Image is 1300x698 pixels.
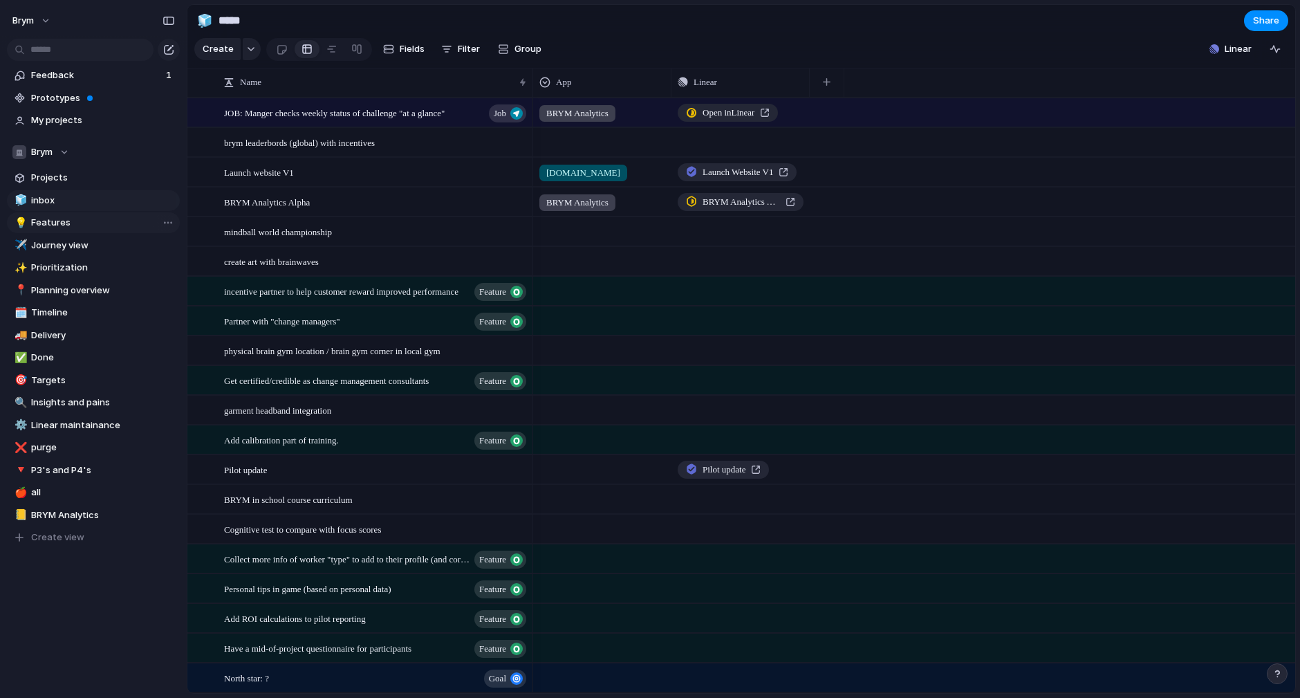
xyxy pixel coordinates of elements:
[31,68,162,82] span: Feedback
[479,282,506,302] span: Feature
[31,329,175,342] span: Delivery
[12,194,26,208] button: 🧊
[7,347,180,368] a: ✅Done
[15,485,24,501] div: 🍎
[224,342,440,358] span: physical brain gym location / brain gym corner in local gym
[166,68,174,82] span: 1
[224,640,411,656] span: Have a mid-of-project questionnaire for participants
[7,257,180,278] a: ✨Prioritization
[12,261,26,275] button: ✨
[479,371,506,391] span: Feature
[7,482,180,503] a: 🍎all
[1253,14,1279,28] span: Share
[703,463,745,477] span: Pilot update
[474,432,526,450] button: Feature
[7,460,180,481] a: 🔻P3's and P4's
[31,441,175,454] span: purge
[31,113,175,127] span: My projects
[224,164,294,180] span: Launch website V1
[7,325,180,346] a: 🚚Delivery
[474,313,526,331] button: Feature
[7,235,180,256] a: ✈️Journey view
[224,521,381,537] span: Cognitive test to compare with focus scores
[15,395,24,411] div: 🔍
[7,88,180,109] a: Prototypes
[7,280,180,301] a: 📍Planning overview
[224,580,391,596] span: Personal tips in game (based on personal data)
[15,192,24,208] div: 🧊
[7,65,180,86] a: Feedback1
[479,639,506,659] span: Feature
[31,463,175,477] span: P3's and P4's
[15,350,24,366] div: ✅
[7,505,180,526] a: 📒BRYM Analytics
[12,329,26,342] button: 🚚
[224,461,267,477] span: Pilot update
[494,104,506,123] span: Job
[224,283,458,299] span: incentive partner to help customer reward improved performance
[15,260,24,276] div: ✨
[7,190,180,211] a: 🧊inbox
[7,370,180,391] a: 🎯Targets
[15,462,24,478] div: 🔻
[678,163,797,181] a: Launch Website V1
[7,302,180,323] a: 🗓️Timeline
[7,167,180,188] a: Projects
[31,306,175,320] span: Timeline
[224,551,470,567] span: Collect more info of worker "type" to add to their profile (and correlate with data)
[474,640,526,658] button: Feature
[1204,39,1257,59] button: Linear
[474,610,526,628] button: Feature
[240,75,261,89] span: Name
[474,551,526,569] button: Feature
[491,38,548,60] button: Group
[436,38,485,60] button: Filter
[31,531,84,544] span: Create view
[15,372,24,388] div: 🎯
[31,374,175,387] span: Targets
[12,486,26,499] button: 🍎
[224,670,269,686] span: North star: ?
[694,75,717,89] span: Linear
[224,223,332,239] span: mindball world championship
[7,142,180,163] button: Brym
[703,106,754,120] span: Open in Linear
[479,431,506,450] span: Feature
[224,194,310,210] span: BRYM Analytics Alpha
[484,670,526,688] button: Goal
[31,419,175,432] span: Linear maintainance
[378,38,430,60] button: Fields
[7,437,180,458] a: ❌purge
[12,239,26,252] button: ✈️
[12,441,26,454] button: ❌
[12,351,26,365] button: ✅
[31,284,175,297] span: Planning overview
[489,104,526,122] button: Job
[7,212,180,233] a: 💡Features
[479,550,506,569] span: Feature
[31,216,175,230] span: Features
[546,166,620,180] span: [DOMAIN_NAME]
[224,104,445,120] span: JOB: Manger checks weekly status of challenge "at a glance"
[7,527,180,548] button: Create view
[12,374,26,387] button: 🎯
[479,580,506,599] span: Feature
[400,42,425,56] span: Fields
[224,134,375,150] span: brym leaderbords (global) with incentives
[31,486,175,499] span: all
[224,610,366,626] span: Add ROI calculations to pilot reporting
[31,194,175,208] span: inbox
[15,327,24,343] div: 🚚
[703,195,780,209] span: BRYM Analytics Alpha
[474,372,526,390] button: Feature
[703,165,773,179] span: Launch Website V1
[546,196,609,210] span: BRYM Analytics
